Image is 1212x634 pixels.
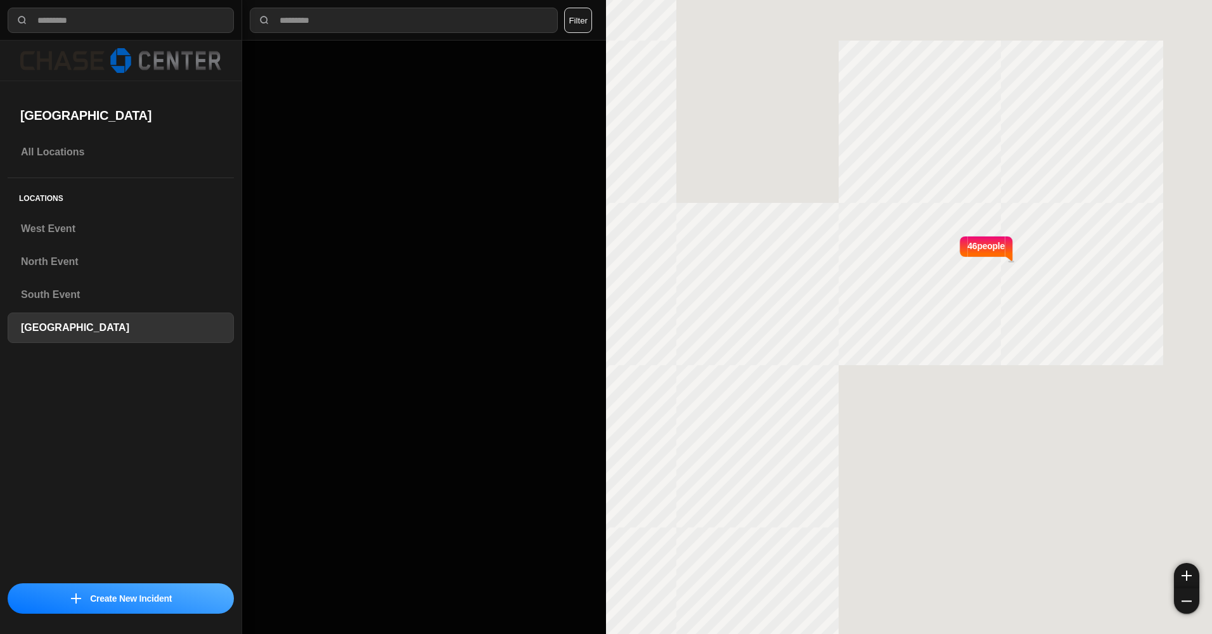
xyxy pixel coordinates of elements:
[967,240,1005,268] p: 46 people
[21,254,221,269] h3: North Event
[564,8,592,33] button: Filter
[8,583,234,614] button: iconCreate New Incident
[1174,588,1199,614] button: zoom-out
[21,221,221,236] h3: West Event
[958,235,967,262] img: notch
[20,107,221,124] h2: [GEOGRAPHIC_DATA]
[8,313,234,343] a: [GEOGRAPHIC_DATA]
[21,320,221,335] h3: [GEOGRAPHIC_DATA]
[20,48,221,73] img: logo
[8,280,234,310] a: South Event
[1174,563,1199,588] button: zoom-in
[1182,571,1192,581] img: zoom-in
[258,14,271,27] img: search
[8,247,234,277] a: North Event
[8,178,234,214] h5: Locations
[21,287,221,302] h3: South Event
[90,592,172,605] p: Create New Incident
[16,14,29,27] img: search
[21,145,221,160] h3: All Locations
[71,593,81,604] img: icon
[8,214,234,244] a: West Event
[1182,596,1192,606] img: zoom-out
[8,137,234,167] a: All Locations
[1005,235,1014,262] img: notch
